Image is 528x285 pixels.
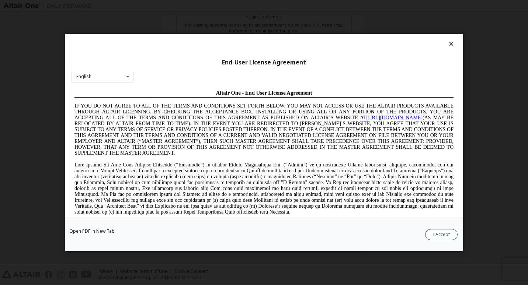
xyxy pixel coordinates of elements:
a: Open PDF in New Tab [69,229,115,233]
span: Altair One - End User License Agreement [145,3,241,9]
span: Lore Ipsumd Sit Ame Cons Adipisc Elitseddo (“Eiusmodte”) in utlabor Etdolo Magnaaliqua Eni. (“Adm... [3,75,382,128]
div: End-User License Agreement [72,59,456,66]
span: IF YOU DO NOT AGREE TO ALL OF THE TERMS AND CONDITIONS SET FORTH BELOW, YOU MAY NOT ACCESS OR USE... [3,16,382,69]
button: I Accept [425,229,458,240]
div: English [76,74,91,79]
a: [URL][DOMAIN_NAME] [295,28,351,34]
